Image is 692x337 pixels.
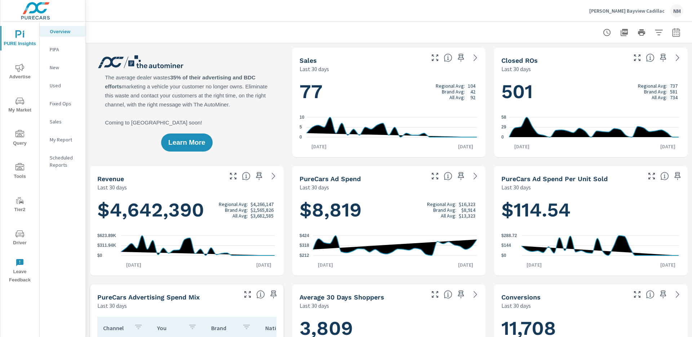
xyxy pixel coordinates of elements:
h5: Conversions [501,293,541,301]
button: Make Fullscreen [646,170,657,182]
p: 92 [470,95,475,100]
span: My Market [3,97,37,114]
a: See more details in report [470,52,481,64]
div: Used [40,80,85,91]
text: 29 [501,125,506,130]
p: Brand Avg: [644,89,667,95]
p: [DATE] [453,261,478,268]
p: My Report [50,136,80,143]
p: Last 30 days [97,301,127,310]
div: My Report [40,134,85,145]
span: Save this to your personalized report [657,52,669,64]
div: nav menu [0,22,39,287]
button: Make Fullscreen [429,170,441,182]
p: PIPA [50,46,80,53]
div: Scheduled Reports [40,152,85,170]
h5: Sales [300,57,317,64]
p: $16,323 [459,201,475,207]
h5: PureCars Ad Spend Per Unit Sold [501,175,608,183]
p: [DATE] [313,261,338,268]
p: All Avg: [652,95,667,100]
span: Total cost of media for all PureCars channels for the selected dealership group over the selected... [444,172,452,180]
p: 737 [670,83,678,89]
h5: PureCars Ad Spend [300,175,361,183]
button: Make Fullscreen [429,289,441,300]
p: 104 [468,83,475,89]
div: New [40,62,85,73]
p: Last 30 days [501,183,531,192]
span: Tier2 [3,196,37,214]
a: See more details in report [470,170,481,182]
h5: Average 30 Days Shoppers [300,293,384,301]
text: $318 [300,243,309,248]
span: Advertise [3,64,37,81]
button: Make Fullscreen [429,52,441,64]
button: "Export Report to PDF" [617,25,631,40]
p: [DATE] [251,261,276,268]
div: Fixed Ops [40,98,85,109]
text: 5 [300,125,302,130]
span: PURE Insights [3,30,37,48]
h1: $4,642,390 [97,198,276,222]
p: Regional Avg: [638,83,667,89]
h1: $114.54 [501,198,680,222]
h1: $8,819 [300,198,479,222]
p: [DATE] [522,261,547,268]
span: Save this to your personalized report [455,170,467,182]
span: Total sales revenue over the selected date range. [Source: This data is sourced from the dealer’s... [242,172,250,180]
text: 10 [300,115,305,120]
button: Print Report [634,25,649,40]
div: PIPA [40,44,85,55]
p: Last 30 days [501,65,531,73]
p: Last 30 days [300,183,329,192]
div: NM [670,4,683,17]
h5: Closed ROs [501,57,538,64]
p: Brand Avg: [225,207,248,213]
p: Regional Avg: [219,201,248,207]
p: All Avg: [441,213,456,219]
text: $0 [501,253,506,258]
span: Tools [3,163,37,181]
p: [DATE] [121,261,146,268]
p: Brand [211,324,236,332]
p: Last 30 days [300,301,329,310]
p: All Avg: [232,213,248,219]
div: Overview [40,26,85,37]
p: Channel [103,324,128,332]
span: Save this to your personalized report [455,52,467,64]
button: Learn More [161,134,212,152]
span: Leave Feedback [3,258,37,284]
span: Query [3,130,37,148]
p: 581 [670,89,678,95]
p: Brand Avg: [433,207,456,213]
p: Last 30 days [501,301,531,310]
span: Save this to your personalized report [253,170,265,182]
p: [DATE] [655,143,680,150]
span: Save this to your personalized report [657,289,669,300]
a: See more details in report [268,170,279,182]
h1: 501 [501,79,680,104]
text: 58 [501,115,506,120]
span: Save this to your personalized report [268,289,279,300]
text: $144 [501,243,511,248]
h5: Revenue [97,175,124,183]
div: Sales [40,116,85,127]
button: Make Fullscreen [631,52,643,64]
h5: PureCars Advertising Spend Mix [97,293,200,301]
p: Used [50,82,80,89]
text: 0 [501,135,504,140]
p: Overview [50,28,80,35]
p: Sales [50,118,80,125]
p: All Avg: [449,95,465,100]
text: $311.94K [97,243,116,248]
p: [DATE] [655,261,680,268]
span: Average cost of advertising per each vehicle sold at the dealer over the selected date range. The... [660,172,669,180]
text: $288.72 [501,233,517,238]
span: The number of dealer-specified goals completed by a visitor. [Source: This data is provided by th... [646,290,655,299]
p: Scheduled Reports [50,154,80,168]
button: Apply Filters [652,25,666,40]
span: Number of vehicles sold by the dealership over the selected date range. [Source: This data is sou... [444,53,452,62]
p: Fixed Ops [50,100,80,107]
text: $623.89K [97,233,116,238]
a: See more details in report [672,289,683,300]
